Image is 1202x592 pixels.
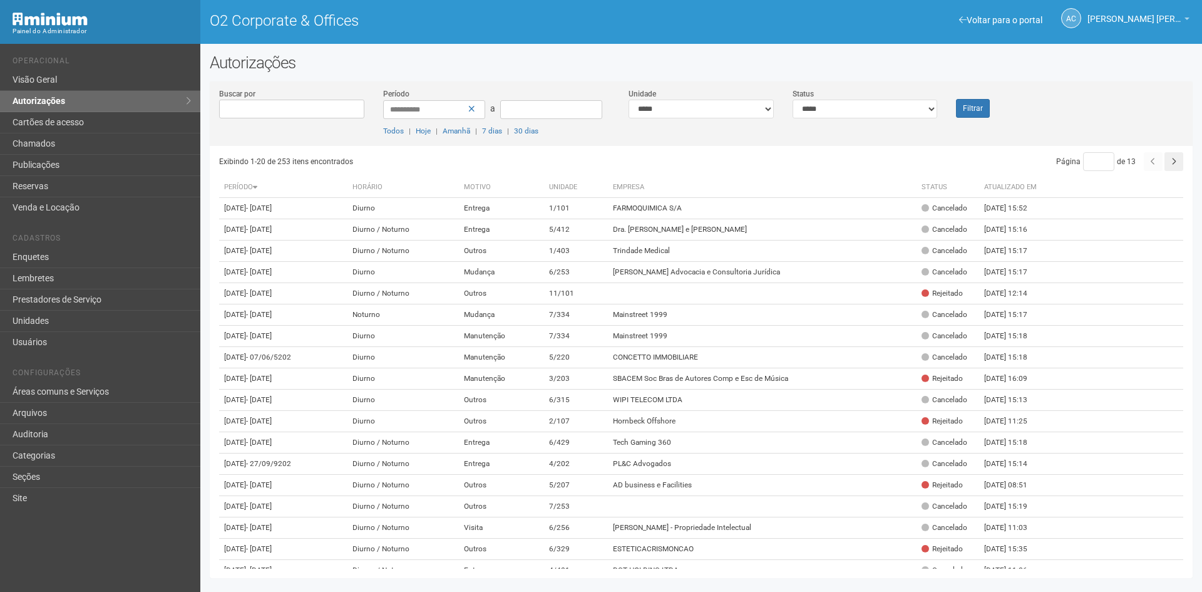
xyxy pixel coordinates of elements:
[210,13,692,29] h1: O2 Corporate & Offices
[219,177,347,198] th: Período
[459,177,544,198] th: Motivo
[475,127,477,135] span: |
[347,304,459,326] td: Noturno
[979,241,1048,262] td: [DATE] 15:17
[219,198,347,219] td: [DATE]
[219,560,347,581] td: [DATE]
[979,475,1048,496] td: [DATE] 08:51
[459,475,544,496] td: Outros
[544,496,608,517] td: 7/253
[608,262,917,283] td: [PERSON_NAME] Advocacia e Consultoria Jurídica
[459,368,544,390] td: Manutenção
[347,475,459,496] td: Diurno / Noturno
[459,347,544,368] td: Manutenção
[459,262,544,283] td: Mudança
[608,347,917,368] td: CONCETTO IMMOBILIARE
[246,566,272,574] span: - [DATE]
[13,26,191,37] div: Painel do Administrador
[922,373,963,384] div: Rejeitado
[459,411,544,432] td: Outros
[922,501,967,512] div: Cancelado
[608,539,917,560] td: ESTETICACRISMONCAO
[219,539,347,560] td: [DATE]
[979,368,1048,390] td: [DATE] 16:09
[13,56,191,70] li: Operacional
[544,411,608,432] td: 2/107
[219,454,347,475] td: [DATE]
[347,454,459,475] td: Diurno / Noturno
[544,475,608,496] td: 5/207
[979,560,1048,581] td: [DATE] 11:26
[544,390,608,411] td: 6/315
[922,224,967,235] div: Cancelado
[246,225,272,234] span: - [DATE]
[1061,8,1081,28] a: AC
[246,267,272,276] span: - [DATE]
[246,204,272,212] span: - [DATE]
[544,262,608,283] td: 6/253
[246,544,272,553] span: - [DATE]
[544,368,608,390] td: 3/203
[1087,2,1181,24] span: Ana Carla de Carvalho Silva
[922,522,967,533] div: Cancelado
[459,454,544,475] td: Entrega
[246,502,272,511] span: - [DATE]
[544,241,608,262] td: 1/403
[922,309,967,320] div: Cancelado
[347,241,459,262] td: Diurno / Noturno
[956,99,990,118] button: Filtrar
[210,53,1193,72] h2: Autorizações
[979,454,1048,475] td: [DATE] 15:14
[979,177,1048,198] th: Atualizado em
[544,432,608,454] td: 6/429
[219,241,347,262] td: [DATE]
[544,304,608,326] td: 7/334
[219,152,702,171] div: Exibindo 1-20 de 253 itens encontrados
[608,326,917,347] td: Mainstreet 1999
[13,368,191,382] li: Configurações
[922,267,967,278] div: Cancelado
[979,496,1048,517] td: [DATE] 15:19
[443,127,470,135] a: Amanhã
[979,347,1048,368] td: [DATE] 15:18
[459,390,544,411] td: Outros
[922,565,967,576] div: Cancelado
[347,177,459,198] th: Horário
[922,395,967,405] div: Cancelado
[544,177,608,198] th: Unidade
[347,326,459,347] td: Diurno
[246,459,291,468] span: - 27/09/9202
[1087,16,1189,26] a: [PERSON_NAME] [PERSON_NAME]
[246,331,272,340] span: - [DATE]
[246,246,272,255] span: - [DATE]
[544,283,608,304] td: 11/101
[608,198,917,219] td: FARMOQUIMICA S/A
[979,517,1048,539] td: [DATE] 11:03
[347,347,459,368] td: Diurno
[459,304,544,326] td: Mudança
[608,219,917,241] td: Dra. [PERSON_NAME] e [PERSON_NAME]
[219,88,255,100] label: Buscar por
[219,411,347,432] td: [DATE]
[608,432,917,454] td: Tech Gaming 360
[1056,157,1136,166] span: Página de 13
[917,177,979,198] th: Status
[383,127,404,135] a: Todos
[608,475,917,496] td: AD business e Facilities
[219,347,347,368] td: [DATE]
[246,353,291,361] span: - 07/06/5202
[544,219,608,241] td: 5/412
[979,198,1048,219] td: [DATE] 15:52
[514,127,538,135] a: 30 dias
[246,480,272,489] span: - [DATE]
[219,368,347,390] td: [DATE]
[544,560,608,581] td: 4/401
[544,198,608,219] td: 1/101
[347,517,459,539] td: Diurno / Noturno
[922,459,967,469] div: Cancelado
[608,517,917,539] td: [PERSON_NAME] - Propriedade Intelectual
[490,103,495,113] span: a
[219,304,347,326] td: [DATE]
[608,368,917,390] td: SBACEM Soc Bras de Autores Comp e Esc de Música
[459,496,544,517] td: Outros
